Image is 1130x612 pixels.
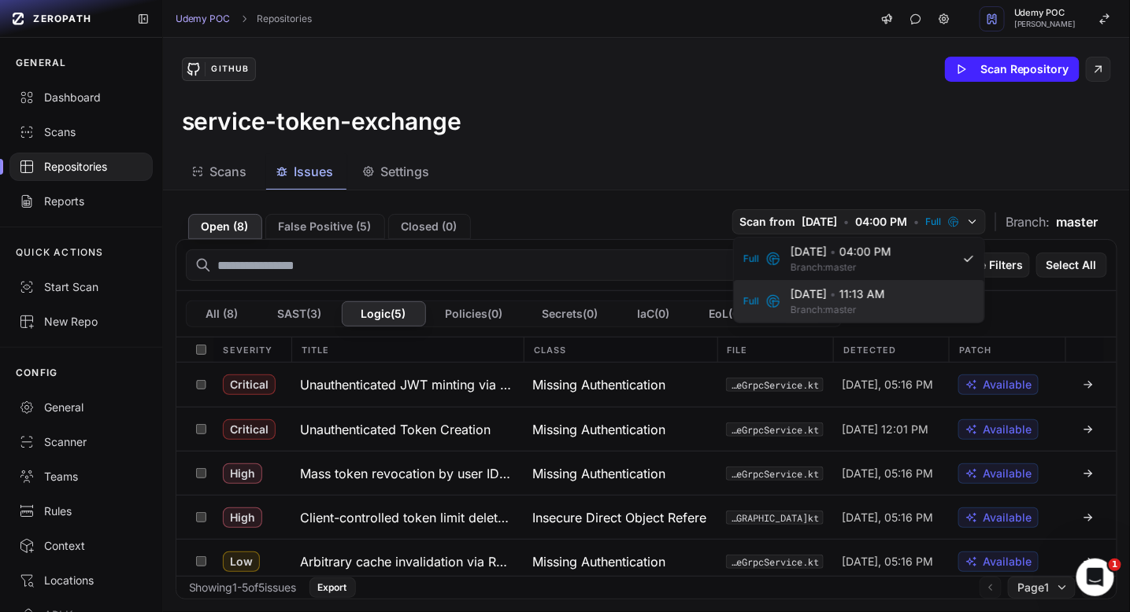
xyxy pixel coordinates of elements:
[291,452,523,495] button: Mass token revocation by user ID without auth
[532,552,665,571] span: Missing Authentication
[925,216,941,228] span: Full
[182,107,462,135] h3: service-token-exchange
[1014,9,1076,17] span: Udemy POC
[295,162,334,181] span: Issues
[843,554,934,570] span: [DATE], 05:16 PM
[726,511,824,525] button: src/main/kotlin/com/udemy/services/tokenexchangeservice/service/[GEOGRAPHIC_DATA]kt
[388,214,471,239] button: Closed (0)
[19,573,143,588] div: Locations
[791,244,953,260] span: [DATE] 04:00 PM
[1057,212,1099,231] span: master
[176,407,1117,451] div: Critical Unauthenticated Token Creation Missing Authentication src/main/kotlin/com/udemy/services...
[16,246,104,259] p: QUICK ACTIONS
[19,434,143,450] div: Scanner
[257,13,313,25] a: Repositories
[258,301,342,326] button: SAST(3)
[381,162,430,181] span: Settings
[1036,253,1107,278] button: Select All
[843,214,849,230] span: •
[309,577,356,598] button: Export
[1008,577,1076,599] button: Page1
[1006,212,1050,231] span: Branch:
[983,510,1032,525] span: Available
[176,451,1117,495] div: High Mass token revocation by user ID without auth Missing Authentication src/main/kotlin/com/ude...
[532,464,665,483] span: Missing Authentication
[947,253,1030,278] button: Score Filters
[524,337,717,362] div: Class
[802,214,837,230] span: [DATE]
[791,286,965,302] span: [DATE] 11:13 AM
[176,13,231,25] a: Udemy POC
[291,363,523,407] button: Unauthenticated JWT minting via StoreTokenInfo
[291,337,524,362] div: Title
[19,503,143,519] div: Rules
[791,261,948,274] span: Branch: master
[913,214,919,230] span: •
[983,466,1032,481] span: Available
[833,337,949,362] div: Detected
[726,466,824,481] button: src/main/kotlin/com/udemy/services/tokenexchangeservice/grpc/TokenExchangeGrpcService.kt
[300,420,491,439] h3: Unauthenticated Token Creation
[983,554,1032,570] span: Available
[19,314,143,330] div: New Repo
[176,363,1117,407] div: Critical Unauthenticated JWT minting via StoreTokenInfo Missing Authentication src/main/kotlin/co...
[1018,580,1050,595] span: Page 1
[6,6,124,31] a: ZEROPATH
[223,551,260,572] span: Low
[300,552,513,571] h3: Arbitrary cache invalidation via RevokeToken
[791,304,948,316] span: Branch: master
[733,237,985,323] div: Scan from [DATE] • 04:00 PM • Full
[205,62,255,76] div: GitHub
[830,245,836,258] span: •
[717,337,833,362] div: File
[291,496,523,539] button: Client-controlled token limit deletes victim tokens
[726,378,824,392] button: src/main/kotlin/com/udemy/services/tokenexchangeservice/grpc/TokenExchangeGrpcService.kt
[19,194,143,209] div: Reports
[19,124,143,140] div: Scans
[342,301,426,326] button: Logic(5)
[223,507,262,528] span: High
[1076,559,1114,596] iframe: Intercom live chat
[1109,559,1121,571] span: 1
[223,419,276,440] span: Critical
[19,90,143,105] div: Dashboard
[19,159,143,175] div: Repositories
[743,295,759,308] span: Full
[187,301,258,326] button: All (8)
[19,400,143,415] div: General
[732,209,986,234] button: Scan from [DATE] • 04:00 PM • Full
[223,463,262,484] span: High
[214,337,291,362] div: Severity
[523,301,618,326] button: Secrets(0)
[532,508,707,527] span: Insecure Direct Object Reference (IDOR)
[265,214,385,239] button: False Positive (5)
[843,466,934,481] span: [DATE], 05:16 PM
[19,279,143,295] div: Start Scan
[189,580,297,595] div: Showing 1 - 5 of 5 issues
[855,214,907,230] span: 04:00 PM
[843,510,934,525] span: [DATE], 05:16 PM
[426,301,523,326] button: Policies(0)
[843,377,934,393] span: [DATE], 05:16 PM
[300,508,513,527] h3: Client-controlled token limit deletes victim tokens
[945,57,1080,82] button: Scan Repository
[618,301,690,326] button: IaC(0)
[210,162,247,181] span: Scans
[19,538,143,554] div: Context
[726,555,824,569] button: src/main/kotlin/com/udemy/services/tokenexchangeservice/grpc/TokenExchangeGrpcService.kt
[830,287,836,300] span: •
[176,13,313,25] nav: breadcrumb
[16,57,66,69] p: GENERAL
[532,375,665,394] span: Missing Authentication
[300,464,513,483] h3: Mass token revocation by user ID without auth
[983,422,1032,437] span: Available
[949,337,1065,362] div: Patch
[739,214,795,230] span: Scan from
[532,420,665,439] span: Missing Authentication
[726,422,824,437] button: src/main/kotlin/com/udemy/services/tokenexchangeservice/grpc/TokenExchangeGrpcService.kt
[239,13,250,24] svg: chevron right,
